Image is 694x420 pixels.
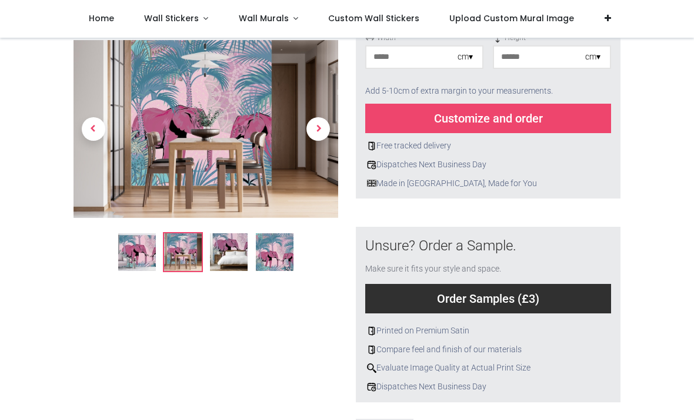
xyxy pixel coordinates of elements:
span: Home [89,12,114,24]
div: Order Samples (£3) [365,284,611,313]
span: Wall Murals [239,12,289,24]
div: Unsure? Order a Sample. [365,236,611,256]
div: Make sure it fits your style and space. [365,263,611,275]
div: Made in [GEOGRAPHIC_DATA], Made for You [365,178,611,190]
div: Dispatches Next Business Day [365,381,611,393]
div: Customize and order [365,104,611,133]
div: Compare feel and finish of our materials [365,344,611,356]
div: Printed on Premium Satin [365,325,611,337]
a: Previous [74,67,114,191]
img: WS-58208-03 [210,233,248,271]
img: WS-58208-02 [164,233,202,271]
div: Evaluate Image Quality at Actual Print Size [365,362,611,374]
img: WS-58208-02 [74,41,338,218]
img: WS-58208-04 [256,233,293,271]
span: Next [306,117,330,141]
div: cm ▾ [585,51,600,63]
span: Wall Stickers [144,12,199,24]
span: Upload Custom Mural Image [449,12,574,24]
div: Add 5-10cm of extra margin to your measurements. [365,78,611,104]
img: uk [367,178,376,188]
span: Previous [82,117,105,141]
div: Free tracked delivery [365,140,611,152]
div: Dispatches Next Business Day [365,159,611,171]
div: cm ▾ [458,51,473,63]
a: Next [299,67,339,191]
span: Custom Wall Stickers [328,12,419,24]
img: Elephant Jungle Wall Mural by Andrea Haase [118,233,156,271]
